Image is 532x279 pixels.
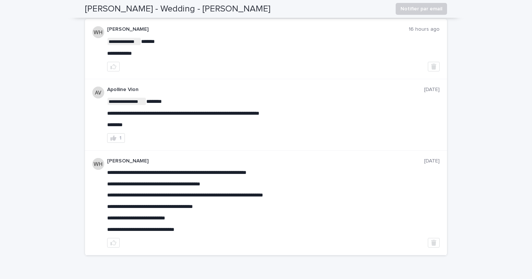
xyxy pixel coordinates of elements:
p: Apolline Vion [107,87,424,93]
button: Notifier par email [396,3,447,15]
button: like this post [107,62,120,71]
h2: [PERSON_NAME] - Wedding - [PERSON_NAME] [85,4,270,14]
button: 1 [107,133,125,143]
button: Delete post [428,238,440,248]
p: 16 hours ago [409,26,440,33]
button: like this post [107,238,120,248]
button: Delete post [428,62,440,71]
span: Notifier par email [400,5,442,13]
div: 1 [119,135,122,141]
p: [PERSON_NAME] [107,26,409,33]
p: [DATE] [424,158,440,164]
p: [PERSON_NAME] [107,158,424,164]
p: [DATE] [424,87,440,93]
